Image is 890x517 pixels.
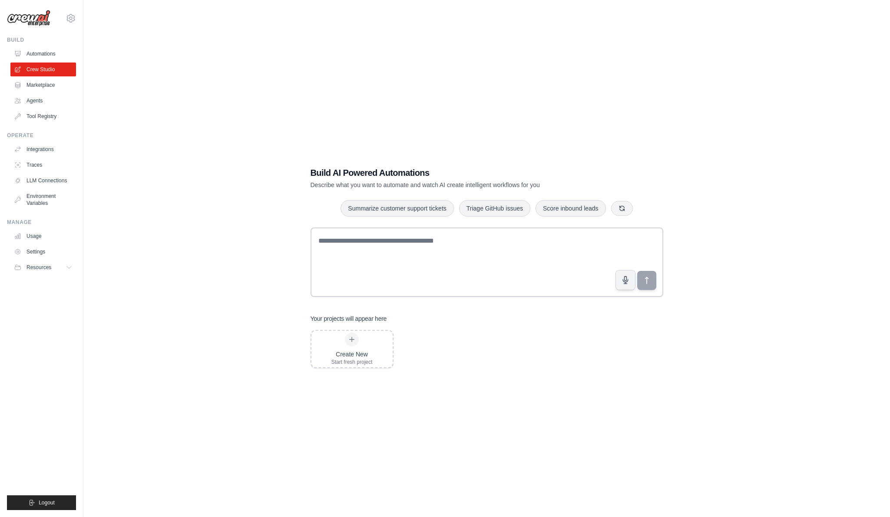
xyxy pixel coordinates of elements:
[331,359,373,366] div: Start fresh project
[331,350,373,359] div: Create New
[311,181,602,189] p: Describe what you want to automate and watch AI create intelligent workflows for you
[39,499,55,506] span: Logout
[10,174,76,188] a: LLM Connections
[10,78,76,92] a: Marketplace
[10,142,76,156] a: Integrations
[10,189,76,210] a: Environment Variables
[10,63,76,76] a: Crew Studio
[7,10,50,26] img: Logo
[7,495,76,510] button: Logout
[611,201,633,216] button: Get new suggestions
[459,200,530,217] button: Triage GitHub issues
[10,109,76,123] a: Tool Registry
[7,36,76,43] div: Build
[26,264,51,271] span: Resources
[10,47,76,61] a: Automations
[311,167,602,179] h1: Build AI Powered Automations
[311,314,387,323] h3: Your projects will appear here
[10,229,76,243] a: Usage
[10,94,76,108] a: Agents
[10,260,76,274] button: Resources
[10,158,76,172] a: Traces
[7,132,76,139] div: Operate
[10,245,76,259] a: Settings
[615,270,635,290] button: Click to speak your automation idea
[341,200,453,217] button: Summarize customer support tickets
[7,219,76,226] div: Manage
[536,200,606,217] button: Score inbound leads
